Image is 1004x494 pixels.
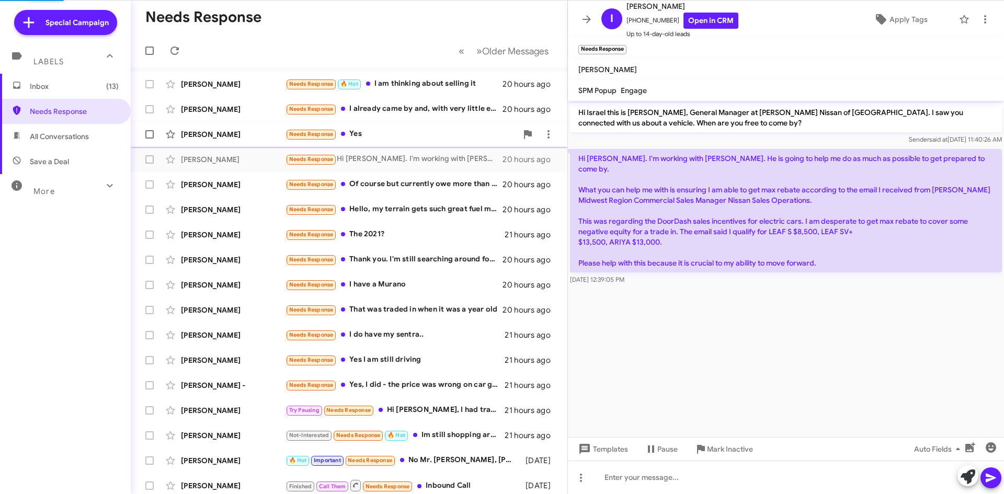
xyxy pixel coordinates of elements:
div: Yes, I did - the price was wrong on car gurus so I'm not interested at the current price. Thanks ... [286,379,505,391]
div: [PERSON_NAME] [181,280,286,290]
span: Needs Response [289,382,334,388]
small: Needs Response [578,45,626,54]
button: Pause [636,440,686,458]
button: Auto Fields [906,440,973,458]
div: I already came by and, with very little effort, I was turned down. I was interested because of th... [286,103,503,115]
div: Hello, my terrain gets such great fuel mileage, we are not interested in selling or trading it. H... [286,203,503,215]
span: Sender [DATE] 11:40:26 AM [909,135,1002,143]
span: Inbox [30,81,119,91]
span: Auto Fields [914,440,964,458]
span: Pause [657,440,678,458]
span: Special Campaign [45,17,109,28]
div: I am thinking about selling it [286,78,503,90]
div: 21 hours ago [505,229,559,240]
span: » [476,44,482,58]
span: Needs Response [289,231,334,238]
p: Hi Israel this is [PERSON_NAME], General Manager at [PERSON_NAME] Nissan of [GEOGRAPHIC_DATA]. I ... [570,103,1002,132]
div: Yes [286,128,517,140]
div: 21 hours ago [505,330,559,340]
div: 20 hours ago [503,79,559,89]
span: Needs Response [289,357,334,363]
span: Labels [33,57,64,66]
div: [PERSON_NAME] [181,480,286,491]
span: [PHONE_NUMBER] [626,13,738,29]
span: Needs Response [289,156,334,163]
div: [DATE] [520,480,559,491]
span: More [33,187,55,196]
div: Of course but currently owe more than it's worth. $18,387.98 [286,178,503,190]
div: I have a Murano [286,279,503,291]
h1: Needs Response [145,9,261,26]
div: [PERSON_NAME] [181,104,286,114]
span: Needs Response [289,181,334,188]
div: [PERSON_NAME] [181,129,286,140]
div: [PERSON_NAME] [181,79,286,89]
span: Needs Response [326,407,371,413]
div: That was traded in when it was a year old [286,304,503,316]
span: Needs Response [289,306,334,313]
div: [PERSON_NAME] [181,179,286,190]
a: Special Campaign [14,10,117,35]
div: 21 hours ago [505,380,559,390]
button: Next [470,40,555,62]
span: Important [314,457,341,464]
span: Needs Response [30,106,119,117]
span: Templates [576,440,628,458]
button: Templates [568,440,636,458]
div: [PERSON_NAME] [181,405,286,416]
div: [PERSON_NAME] [181,430,286,441]
div: Yes I am still driving [286,354,505,366]
div: [DATE] [520,455,559,466]
span: Up to 14-day-old leads [626,29,738,39]
div: 21 hours ago [505,405,559,416]
span: [PERSON_NAME] [578,65,637,74]
span: All Conversations [30,131,89,142]
div: 20 hours ago [503,154,559,165]
span: « [459,44,464,58]
div: Hi [PERSON_NAME]. I'm working with [PERSON_NAME]. He is going to help me do as much as possible t... [286,153,503,165]
span: SPM Popup [578,86,617,95]
span: Needs Response [366,483,410,490]
a: Open in CRM [683,13,738,29]
div: I do have my sentra.. [286,329,505,341]
span: Needs Response [336,432,381,439]
span: Engage [621,86,647,95]
span: 🔥 Hot [387,432,405,439]
div: [PERSON_NAME] [181,305,286,315]
div: Inbound Call [286,479,520,492]
span: Save a Deal [30,156,69,167]
div: Hi [PERSON_NAME], I had traded my Maxima back in [DATE] for a 2023 Frontier Pro-4X. Definitely no... [286,404,505,416]
div: 20 hours ago [503,179,559,190]
div: 20 hours ago [503,104,559,114]
span: Call Them [319,483,346,490]
span: Needs Response [289,206,334,213]
div: [PERSON_NAME] [181,330,286,340]
span: Apply Tags [889,10,928,29]
button: Mark Inactive [686,440,761,458]
span: Needs Response [289,256,334,263]
span: 🔥 Hot [340,81,358,87]
span: Older Messages [482,45,549,57]
div: [PERSON_NAME] [181,255,286,265]
button: Previous [452,40,471,62]
span: Needs Response [289,81,334,87]
div: [PERSON_NAME] [181,455,286,466]
div: The 2021? [286,228,505,240]
div: 21 hours ago [505,430,559,441]
span: Finished [289,483,312,490]
nav: Page navigation example [453,40,555,62]
div: 20 hours ago [503,280,559,290]
div: 20 hours ago [503,255,559,265]
div: [PERSON_NAME] - [181,380,286,390]
span: said at [929,135,948,143]
div: 20 hours ago [503,305,559,315]
span: [DATE] 12:39:05 PM [570,275,624,283]
span: Needs Response [289,281,334,288]
span: 🔥 Hot [289,457,307,464]
span: (13) [106,81,119,91]
span: Needs Response [289,131,334,137]
div: [PERSON_NAME] [181,229,286,240]
span: Needs Response [289,106,334,112]
p: Hi [PERSON_NAME]. I'm working with [PERSON_NAME]. He is going to help me do as much as possible t... [570,149,1002,272]
div: Thank you. I'm still searching around for one [286,254,503,266]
